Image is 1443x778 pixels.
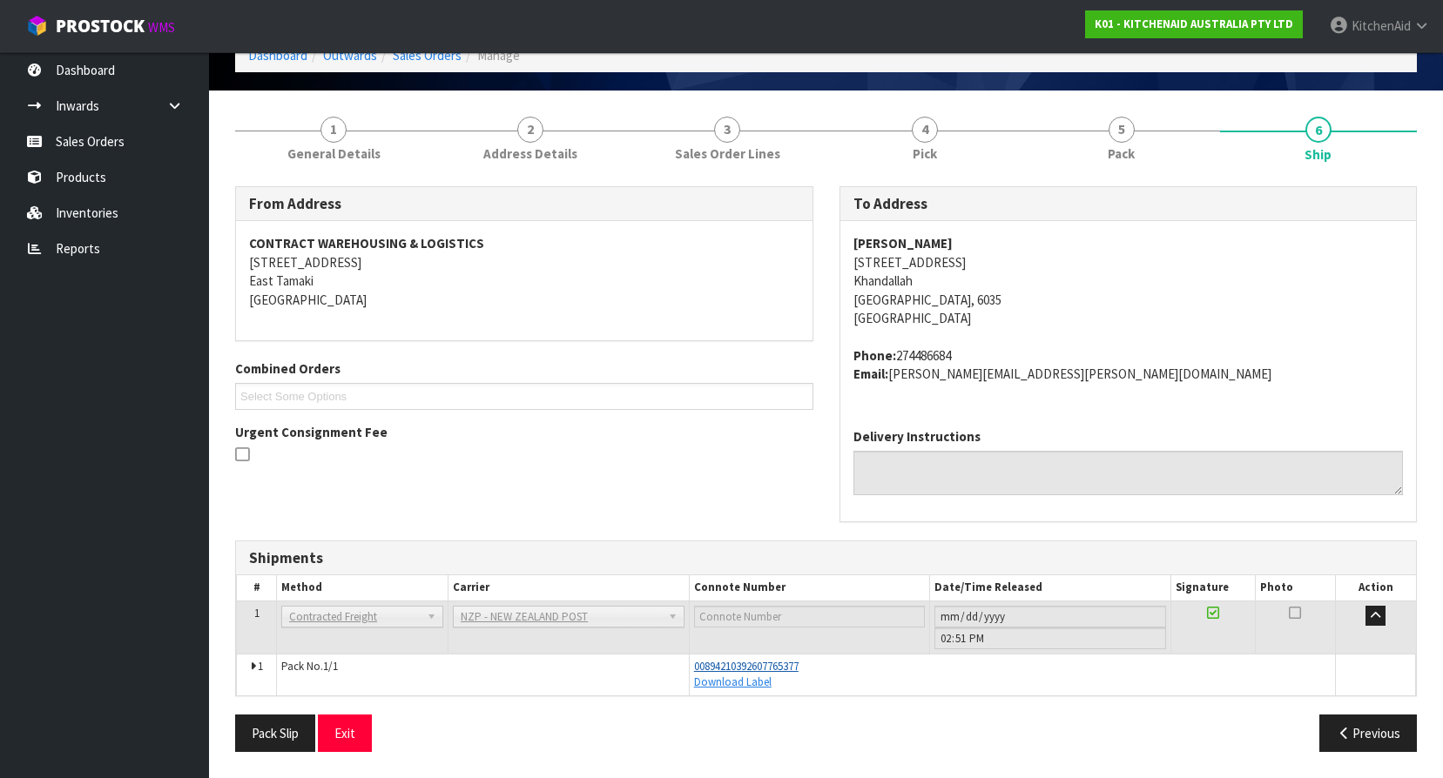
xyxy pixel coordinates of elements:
[694,659,799,674] a: 00894210392607765377
[393,47,462,64] a: Sales Orders
[912,117,938,143] span: 4
[483,144,577,163] span: Address Details
[235,714,315,752] button: Pack Slip
[287,144,381,163] span: General Details
[248,47,307,64] a: Dashboard
[56,15,145,37] span: ProStock
[318,714,372,752] button: Exit
[853,366,888,382] strong: email
[1352,17,1411,34] span: KitchenAid
[853,347,896,364] strong: phone
[254,606,260,620] span: 1
[714,117,740,143] span: 3
[26,15,48,37] img: cube-alt.png
[448,575,690,600] th: Carrier
[1109,117,1135,143] span: 5
[694,606,926,627] input: Connote Number
[249,196,799,212] h3: From Address
[235,423,388,441] label: Urgent Consignment Fee
[1171,575,1256,600] th: Signature
[853,346,1404,384] address: 274486684 [PERSON_NAME][EMAIL_ADDRESS][PERSON_NAME][DOMAIN_NAME]
[323,47,377,64] a: Outwards
[675,144,780,163] span: Sales Order Lines
[689,575,930,600] th: Connote Number
[277,575,448,600] th: Method
[853,196,1404,212] h3: To Address
[258,659,263,674] span: 1
[323,659,338,674] span: 1/1
[694,674,772,689] a: Download Label
[237,575,277,600] th: #
[235,173,1417,765] span: Ship
[517,117,543,143] span: 2
[1255,575,1335,600] th: Photo
[1319,714,1417,752] button: Previous
[1095,17,1293,31] strong: K01 - KITCHENAID AUSTRALIA PTY LTD
[249,235,484,252] strong: CONTRACT WAREHOUSING & LOGISTICS
[853,235,953,252] strong: [PERSON_NAME]
[277,654,690,694] td: Pack No.
[249,550,1403,567] h3: Shipments
[320,117,347,143] span: 1
[461,607,661,627] span: NZP - NEW ZEALAND POST
[1305,117,1332,143] span: 6
[853,427,981,446] label: Delivery Instructions
[477,47,520,64] span: Manage
[1305,145,1332,164] span: Ship
[913,144,937,163] span: Pick
[853,234,1404,327] address: [STREET_ADDRESS] Khandallah [GEOGRAPHIC_DATA], 6035 [GEOGRAPHIC_DATA]
[1335,575,1415,600] th: Action
[235,359,341,378] label: Combined Orders
[289,607,420,627] span: Contracted Freight
[1108,144,1135,163] span: Pack
[249,234,799,309] address: [STREET_ADDRESS] East Tamaki [GEOGRAPHIC_DATA]
[148,19,175,36] small: WMS
[930,575,1171,600] th: Date/Time Released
